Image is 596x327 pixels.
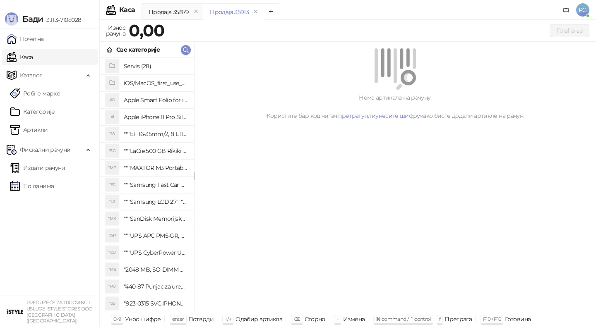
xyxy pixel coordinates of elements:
[10,160,65,176] a: Издати рачуни
[172,316,184,322] span: enter
[560,3,573,17] a: Документација
[20,67,42,84] span: Каталог
[7,49,33,65] a: Каса
[106,144,119,158] div: "5G
[124,246,187,259] h4: """UPS CyberPower UT650EG, 650VA/360W , line-int., s_uko, desktop"""
[439,316,440,322] span: f
[204,93,586,120] div: Нема артикала на рачуну. Користите бар код читач, или како бисте додали артикле на рачун.
[106,297,119,310] div: "S5
[293,316,300,322] span: ⌫
[124,110,187,124] h4: Apple iPhone 11 Pro Silicone Case - Black
[124,195,187,208] h4: """Samsung LCD 27"""" C27F390FHUXEN"""
[129,20,164,41] strong: 0,00
[106,195,119,208] div: "L2
[550,24,589,37] button: Плаћање
[106,110,119,124] div: AI
[10,178,54,194] a: По данима
[106,127,119,141] div: "18
[305,314,325,325] div: Сторно
[124,93,187,107] h4: Apple Smart Folio for iPad mini (A17 Pro) - Sage
[106,178,119,191] div: "FC
[191,8,202,15] button: remove
[124,178,187,191] h4: """Samsung Fast Car Charge Adapter, brzi auto punja_, boja crna"""
[10,122,48,138] a: ArtikliАртикли
[210,7,249,17] div: Продаја 35913
[106,263,119,276] div: "MS
[149,7,189,17] div: Продаја 35879
[250,8,261,15] button: remove
[124,161,187,174] h4: """MAXTOR M3 Portable 2TB 2.5"""" crni eksterni hard disk HX-M201TCB/GM"""
[20,141,70,158] span: Фискални рачуни
[124,144,187,158] h4: """LaCie 500 GB Rikiki USB 3.0 / Ultra Compact & Resistant aluminum / USB 3.0 / 2.5"""""""
[106,229,119,242] div: "AP
[263,3,279,20] button: Add tab
[505,314,531,325] div: Готовина
[10,103,55,120] a: Категорије
[22,14,43,24] span: Бади
[576,3,589,17] span: PG
[124,76,187,90] h4: iOS/MacOS_first_use_assistance (4)
[336,316,339,322] span: +
[106,93,119,107] div: AS
[106,246,119,259] div: "CU
[343,314,365,325] div: Измена
[119,7,135,13] div: Каса
[376,316,431,322] span: ⌘ command / ⌃ control
[104,22,127,39] div: Износ рачуна
[236,314,282,325] div: Одабир артикла
[124,127,187,141] h4: """EF 16-35mm/2, 8 L III USM"""
[106,212,119,225] div: "MK
[445,314,472,325] div: Претрага
[188,314,214,325] div: Потврди
[125,314,161,325] div: Унос шифре
[124,280,187,293] h4: "440-87 Punjac za uredjaje sa micro USB portom 4/1, Stand."
[113,316,121,322] span: 0-9
[483,316,501,322] span: F10 / F16
[116,45,160,54] div: Све категорије
[106,280,119,293] div: "PU
[106,161,119,174] div: "MP
[225,316,231,322] span: ↑/↓
[375,112,420,119] a: унесите шифру
[5,12,18,26] img: Logo
[7,31,44,47] a: Почетна
[338,112,364,119] a: претрагу
[10,85,60,102] a: Робне марке
[124,60,187,73] h4: Servis (28)
[124,229,187,242] h4: """UPS APC PM5-GR, Essential Surge Arrest,5 utic_nica"""
[43,16,81,24] span: 3.11.3-710c028
[124,297,187,310] h4: "923-0315 SVC,IPHONE 5/5S BATTERY REMOVAL TRAY Držač za iPhone sa kojim se otvara display
[7,303,23,320] img: 64x64-companyLogo-77b92cf4-9946-4f36-9751-bf7bb5fd2c7d.png
[100,58,194,311] div: grid
[124,212,187,225] h4: """SanDisk Memorijska kartica 256GB microSDXC sa SD adapterom SDSQXA1-256G-GN6MA - Extreme PLUS, ...
[26,300,93,324] small: PREDUZEĆE ZA TRGOVINU I USLUGE ISTYLE STORES DOO [GEOGRAPHIC_DATA] ([GEOGRAPHIC_DATA])
[124,263,187,276] h4: "2048 MB, SO-DIMM DDRII, 667 MHz, Napajanje 1,8 0,1 V, Latencija CL5"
